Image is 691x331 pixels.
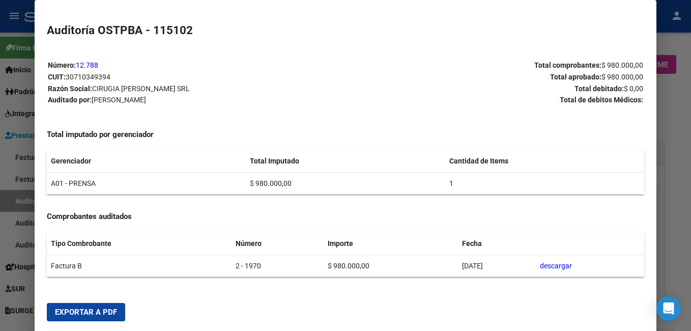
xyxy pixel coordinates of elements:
th: Tipo Combrobante [47,233,232,255]
p: Total comprobantes: [346,60,643,71]
th: Gerenciador [47,150,246,172]
span: $ 980.000,00 [601,61,643,69]
span: $ 0,00 [624,85,643,93]
span: CIRUGIA [PERSON_NAME] SRL [92,85,190,93]
th: Cantidad de Items [445,150,644,172]
p: Total aprobado: [346,71,643,83]
th: Fecha [458,233,536,255]
p: Total debitado: [346,83,643,95]
div: Open Intercom Messenger [656,296,681,321]
th: Importe [324,233,458,255]
button: Exportar a PDF [47,303,125,321]
th: Número [232,233,323,255]
td: 2 - 1970 [232,255,323,277]
span: [PERSON_NAME] [92,96,146,104]
h4: Total imputado por gerenciador [47,129,644,141]
td: [DATE] [458,255,536,277]
td: A01 - PRENSA [47,172,246,195]
h2: Auditoría OSTPBA - 115102 [47,22,644,39]
td: $ 980.000,00 [324,255,458,277]
a: 12.788 [76,61,98,69]
p: Total de debitos Médicos: [346,94,643,106]
td: Factura B [47,255,232,277]
p: CUIT: [48,71,345,83]
span: $ 980.000,00 [601,73,643,81]
th: Total Imputado [246,150,445,172]
h4: Comprobantes auditados [47,211,644,223]
span: Exportar a PDF [55,308,117,317]
span: 30710349394 [66,73,110,81]
a: descargar [540,262,572,270]
td: 1 [445,172,644,195]
p: Número: [48,60,345,71]
td: $ 980.000,00 [246,172,445,195]
p: Razón Social: [48,83,345,95]
p: Auditado por: [48,94,345,106]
